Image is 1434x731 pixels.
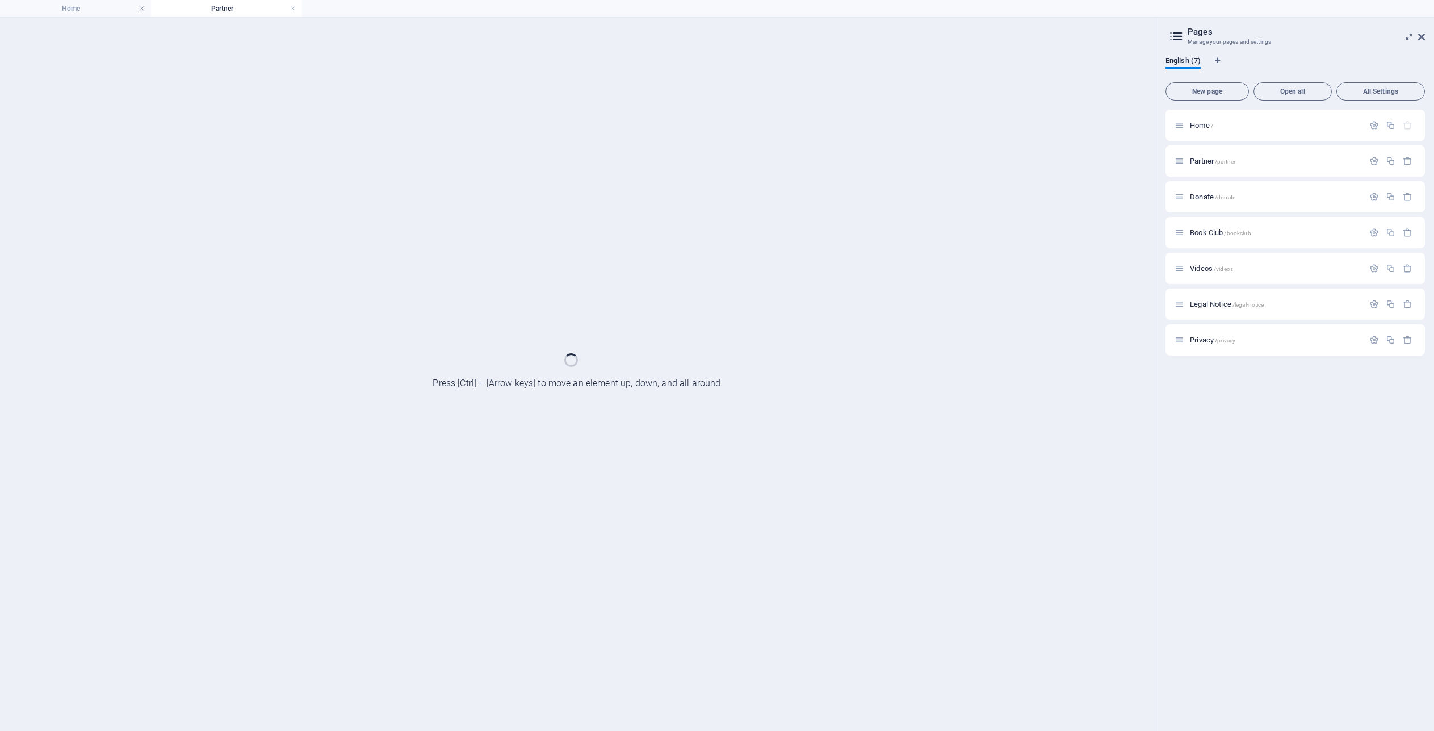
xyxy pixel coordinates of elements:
div: Book Club/bookclub [1186,229,1364,236]
span: Click to open page [1190,121,1213,130]
button: New page [1165,82,1249,101]
div: The startpage cannot be deleted [1403,120,1412,130]
span: Open all [1259,88,1327,95]
div: Settings [1369,228,1379,237]
div: Duplicate [1386,335,1395,345]
div: Settings [1369,192,1379,202]
span: /bookclub [1224,230,1251,236]
div: Remove [1403,228,1412,237]
span: Click to open page [1190,157,1235,165]
button: Open all [1253,82,1332,101]
div: Duplicate [1386,299,1395,309]
span: New page [1171,88,1244,95]
div: Settings [1369,120,1379,130]
span: /legal-notice [1232,302,1264,308]
div: Partner/partner [1186,157,1364,165]
div: Videos/videos [1186,265,1364,272]
div: Settings [1369,156,1379,166]
span: English (7) [1165,54,1201,70]
span: / [1211,123,1213,129]
span: Click to open page [1190,300,1264,308]
span: /privacy [1215,337,1235,344]
div: Duplicate [1386,120,1395,130]
div: Remove [1403,264,1412,273]
button: All Settings [1336,82,1425,101]
div: Duplicate [1386,156,1395,166]
div: Remove [1403,156,1412,166]
div: Remove [1403,192,1412,202]
span: Click to open page [1190,228,1251,237]
span: Click to open page [1190,336,1235,344]
span: All Settings [1341,88,1420,95]
div: Language Tabs [1165,56,1425,78]
span: /partner [1215,158,1235,165]
div: Duplicate [1386,264,1395,273]
div: Donate/donate [1186,193,1364,200]
div: Duplicate [1386,228,1395,237]
div: Settings [1369,264,1379,273]
div: Legal Notice/legal-notice [1186,300,1364,308]
div: Settings [1369,299,1379,309]
div: Duplicate [1386,192,1395,202]
div: Home/ [1186,122,1364,129]
h2: Pages [1188,27,1425,37]
div: Settings [1369,335,1379,345]
h3: Manage your pages and settings [1188,37,1402,47]
span: Click to open page [1190,193,1235,201]
div: Remove [1403,335,1412,345]
div: Remove [1403,299,1412,309]
span: /videos [1214,266,1233,272]
div: Privacy/privacy [1186,336,1364,344]
span: Click to open page [1190,264,1233,273]
h4: Partner [151,2,302,15]
span: /donate [1215,194,1235,200]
